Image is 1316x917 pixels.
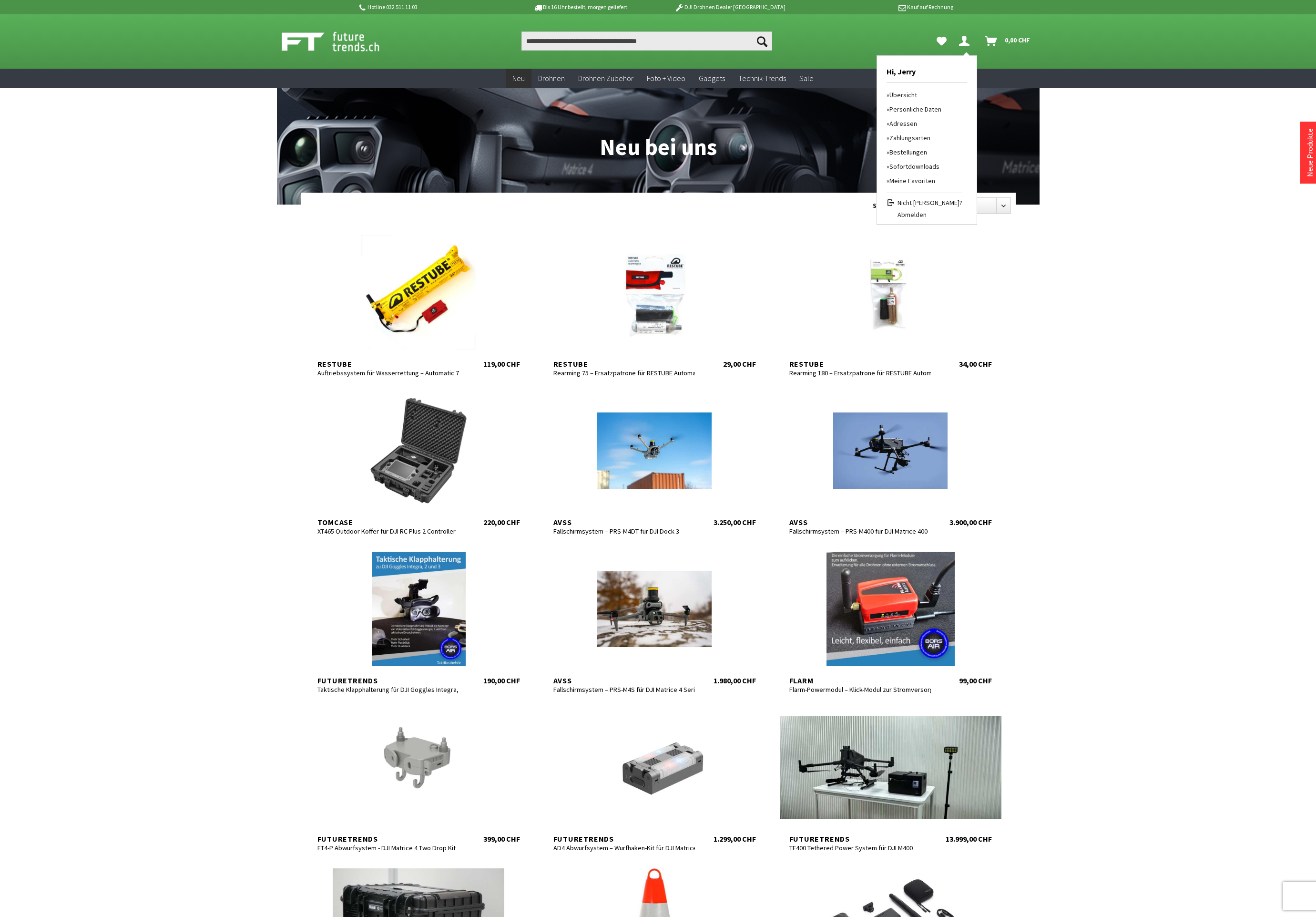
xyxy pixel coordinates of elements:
a: Futuretrends FT4-P Abwurfsystem - DJI Matrice 4 Two Drop Kit 399,00 CHF [308,710,530,844]
a: Übersicht [887,88,962,102]
div: 399,00 CHF [483,834,520,844]
a: Nicht [PERSON_NAME]? Abmelden [887,193,962,219]
a: AVSS Fallschirmsystem – PRS-M4S für DJI Matrice 4 Series 1.980,00 CHF [544,552,765,685]
a: Futuretrends AD4 Abwurfsystem – Wurfhaken-Kit für DJI Matrice 400 Serie 1.299,00 CHF [544,710,765,844]
p: Hotline 032 511 11 03 [358,1,507,13]
span: Technik-Trends [738,73,786,83]
div: Rearming 180 – Ersatzpatrone für RESTUBE Automatic PRO [789,369,931,377]
div: 3.900,00 CHF [949,517,992,527]
div: 34,00 CHF [959,359,992,369]
div: Flarm [789,676,931,685]
a: Foto + Video [640,69,692,88]
div: 99,00 CHF [959,676,992,685]
a: Warenkorb [981,31,1035,51]
input: Produkt, Marke, Kategorie, EAN, Artikelnummer… [521,31,772,51]
div: AVSS [789,517,931,527]
button: Suchen [752,31,772,51]
a: Bestellungen [887,145,962,159]
a: Neue Produkte [1305,128,1315,177]
a: Sofortdownloads [887,159,962,174]
div: Fallschirmsystem – PRS-M400 für DJI Matrice 400 [789,527,931,536]
div: Fallschirmsystem – PRS-M4DT für DJI Dock 3 [553,527,695,536]
div: Taktische Klapphalterung für DJI Goggles Integra, 2 und 3 [317,685,459,694]
a: Drohnen Zubehör [571,69,640,88]
a: Futuretrends Taktische Klapphalterung für DJI Goggles Integra, 2 und 3 190,00 CHF [308,552,530,685]
div: AVSS [553,676,695,685]
span: 0,00 CHF [1005,32,1030,48]
div: Futuretrends [317,834,459,844]
h1: Neu bei uns [301,79,1016,159]
p: Bis 16 Uhr bestellt, morgen geliefert. [507,1,655,13]
label: Sortierung: [873,198,909,213]
a: Meine Favoriten [932,31,951,51]
div: Futuretrends [553,834,695,844]
p: DJI Drohnen Dealer [GEOGRAPHIC_DATA] [655,1,804,13]
a: Restube Auftriebssystem für Wasserrettung – Automatic 75 119,00 CHF [308,235,530,369]
div: Flarm-Powermodul – Klick-Modul zur Stromversorgung [789,685,931,694]
div: Futuretrends [789,834,931,844]
p: Kauf auf Rechnung [805,1,953,13]
div: AD4 Abwurfsystem – Wurfhaken-Kit für DJI Matrice 400 Serie [553,844,695,852]
a: Adressen [887,116,962,131]
span: Nicht [898,198,912,207]
div: FT4-P Abwurfsystem - DJI Matrice 4 Two Drop Kit [317,844,459,852]
span: Foto + Video [647,73,685,83]
a: Restube Rearming 75 – Ersatzpatrone für RESTUBE Automatic 75 29,00 CHF [544,235,765,369]
div: 220,00 CHF [483,517,520,527]
a: Meine Favoriten [887,174,962,188]
div: 3.250,00 CHF [714,517,756,527]
div: TomCase [317,517,459,527]
span: Sale [799,73,814,83]
a: AVSS Fallschirmsystem – PRS-M4DT für DJI Dock 3 3.250,00 CHF [544,393,765,527]
span: [PERSON_NAME]? [913,198,962,207]
div: Rearming 75 – Ersatzpatrone für RESTUBE Automatic 75 [553,369,695,377]
a: AVSS Fallschirmsystem – PRS-M400 für DJI Matrice 400 3.900,00 CHF [780,393,1001,527]
a: Neu [506,69,531,88]
div: TE400 Tethered Power System für DJI M400 [789,844,931,852]
a: Flarm Flarm-Powermodul – Klick-Modul zur Stromversorgung 99,00 CHF [780,552,1001,685]
div: Fallschirmsystem – PRS-M4S für DJI Matrice 4 Series [553,685,695,694]
div: 29,00 CHF [723,359,756,369]
div: 190,00 CHF [483,676,520,685]
div: Restube [317,359,459,369]
div: Auftriebssystem für Wasserrettung – Automatic 75 [317,369,459,377]
div: Futuretrends [317,676,459,685]
div: 1.299,00 CHF [714,834,756,844]
div: AVSS [553,517,695,527]
a: Persönliche Daten [887,102,962,116]
a: TomCase XT465 Outdoor Koffer für DJI RC Plus 2 Controller 220,00 CHF [308,393,530,527]
div: XT465 Outdoor Koffer für DJI RC Plus 2 Controller [317,527,459,536]
a: Drohnen [531,69,571,88]
span: Hi, Jerry [887,56,967,83]
div: Restube [553,359,695,369]
a: Restube Rearming 180 – Ersatzpatrone für RESTUBE Automatic PRO 34,00 CHF [780,235,1001,369]
span: Drohnen Zubehör [578,73,633,83]
div: 13.999,00 CHF [946,834,992,844]
div: Restube [789,359,931,369]
div: 119,00 CHF [483,359,520,369]
span: Abmelden [898,210,962,219]
a: Futuretrends TE400 Tethered Power System für DJI M400 13.999,00 CHF [780,710,1001,844]
div: 1.980,00 CHF [714,676,756,685]
a: Gadgets [692,69,732,88]
a: Hi, Jerry - Dein Konto [955,31,977,51]
span: Gadgets [699,73,725,83]
a: Sale [793,69,820,88]
a: Zahlungsarten [887,131,962,145]
img: Shop Futuretrends - zur Startseite wechseln [282,30,400,53]
a: Technik-Trends [732,69,793,88]
span: Drohnen [538,73,565,83]
span: Neu [512,73,525,83]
